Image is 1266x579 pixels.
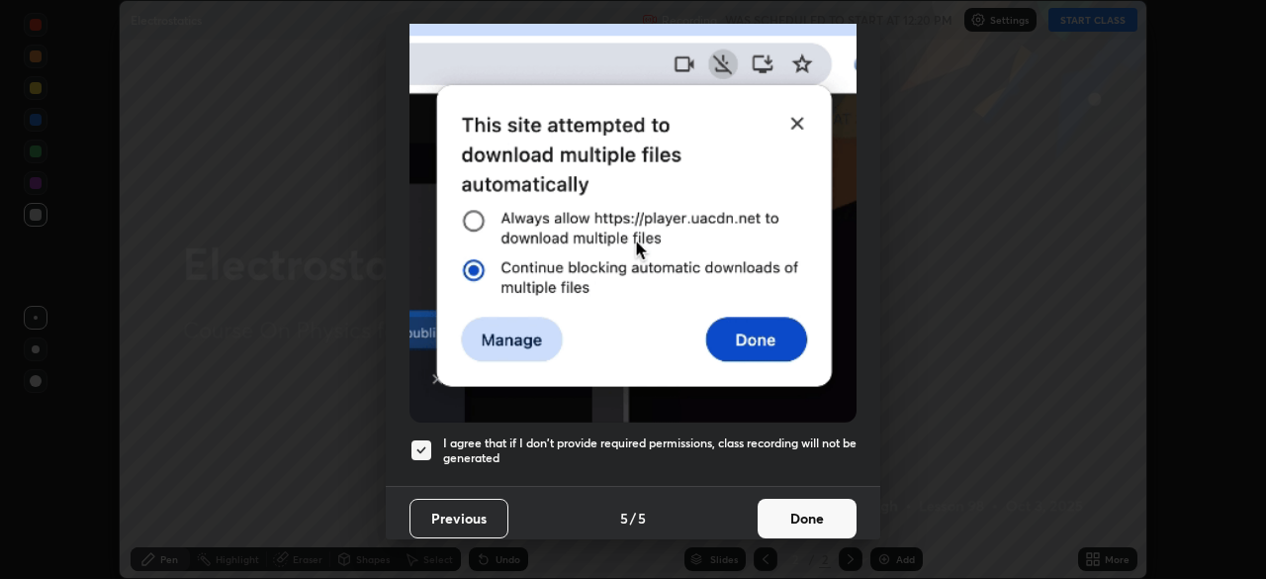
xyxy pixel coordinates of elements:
h5: I agree that if I don't provide required permissions, class recording will not be generated [443,435,857,466]
button: Done [758,499,857,538]
button: Previous [409,499,508,538]
h4: 5 [620,508,628,529]
h4: / [630,508,636,529]
h4: 5 [638,508,646,529]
